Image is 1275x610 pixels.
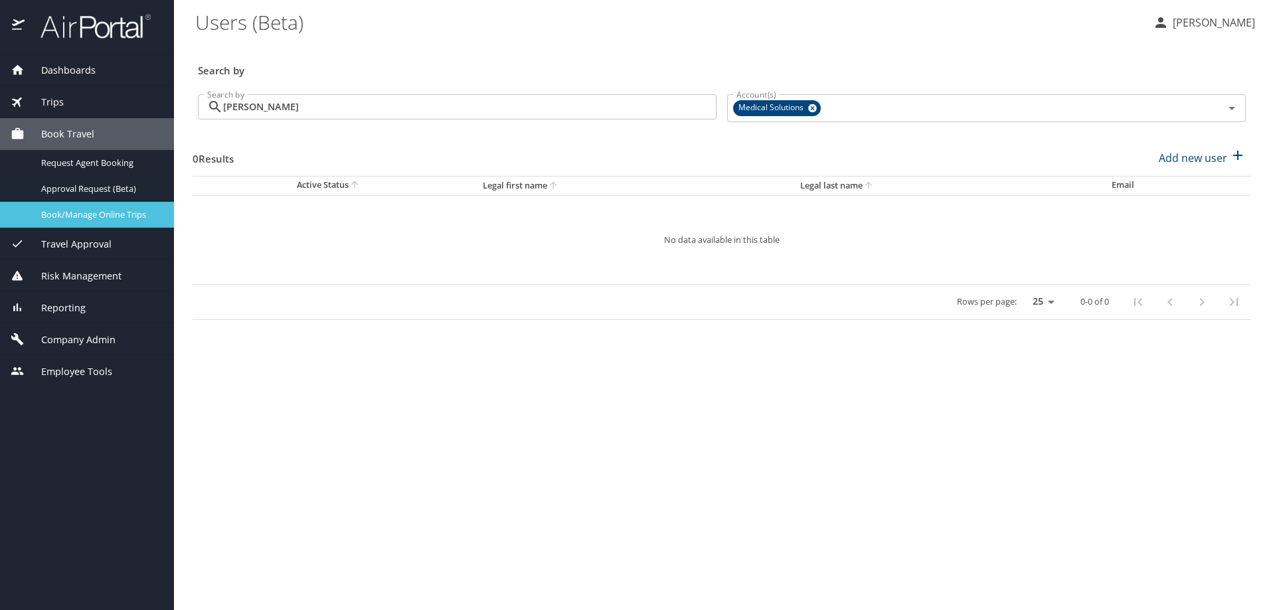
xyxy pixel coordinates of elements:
[198,55,1246,78] h3: Search by
[25,95,64,110] span: Trips
[41,208,158,221] span: Book/Manage Online Trips
[349,179,362,192] button: sort
[1022,292,1059,312] select: rows per page
[863,180,876,192] button: sort
[1159,150,1227,166] p: Add new user
[733,100,821,116] div: Medical Solutions
[472,176,790,195] th: Legal first name
[195,1,1142,42] h1: Users (Beta)
[41,157,158,169] span: Request Agent Booking
[1101,176,1251,195] th: Email
[25,63,96,78] span: Dashboards
[25,127,94,141] span: Book Travel
[25,301,86,315] span: Reporting
[193,176,1251,320] table: User Search Table
[547,180,560,192] button: sort
[1223,99,1241,117] button: Open
[193,176,472,195] th: Active Status
[41,183,158,195] span: Approval Request (Beta)
[25,269,122,283] span: Risk Management
[193,143,234,167] h3: 0 Results
[790,176,1101,195] th: Legal last name
[25,333,116,347] span: Company Admin
[1169,15,1255,31] p: [PERSON_NAME]
[223,94,717,119] input: Search by name or email
[25,237,112,252] span: Travel Approval
[25,364,112,379] span: Employee Tools
[1080,297,1109,306] p: 0-0 of 0
[12,13,26,39] img: icon-airportal.png
[232,236,1211,244] p: No data available in this table
[26,13,151,39] img: airportal-logo.png
[1147,11,1260,35] button: [PERSON_NAME]
[733,101,811,115] span: Medical Solutions
[1153,143,1251,173] button: Add new user
[957,297,1017,306] p: Rows per page:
